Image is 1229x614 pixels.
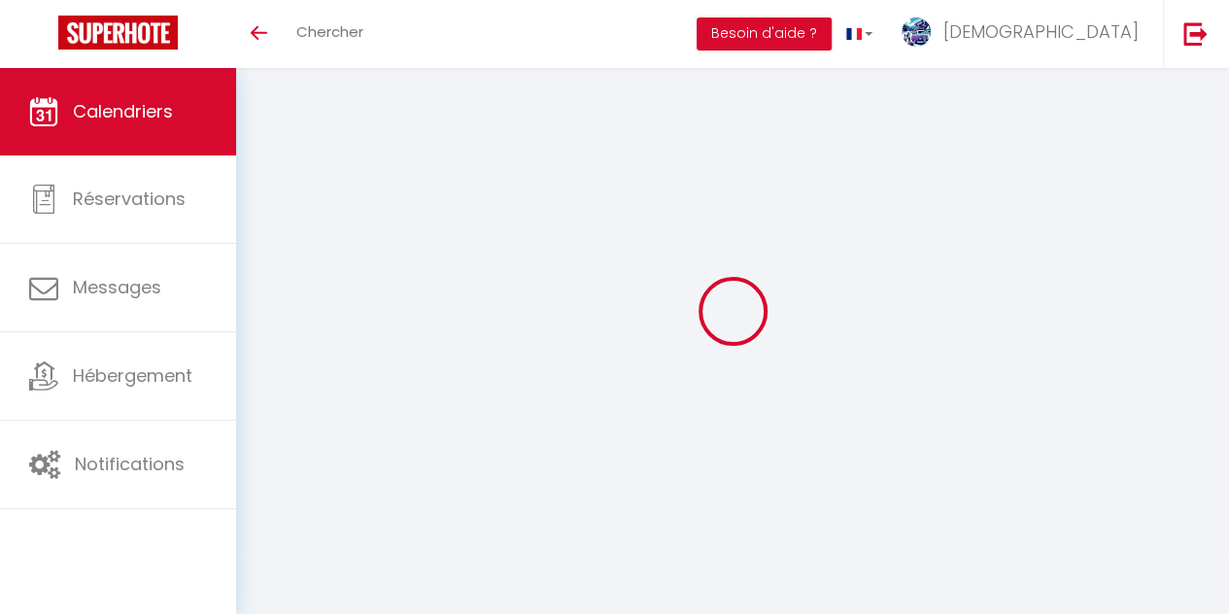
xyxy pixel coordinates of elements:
[943,19,1139,44] span: [DEMOGRAPHIC_DATA]
[58,16,178,50] img: Super Booking
[73,99,173,123] span: Calendriers
[75,452,185,476] span: Notifications
[73,187,186,211] span: Réservations
[296,21,363,42] span: Chercher
[902,17,931,47] img: ...
[697,17,832,51] button: Besoin d'aide ?
[1183,21,1208,46] img: logout
[73,275,161,299] span: Messages
[73,363,192,388] span: Hébergement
